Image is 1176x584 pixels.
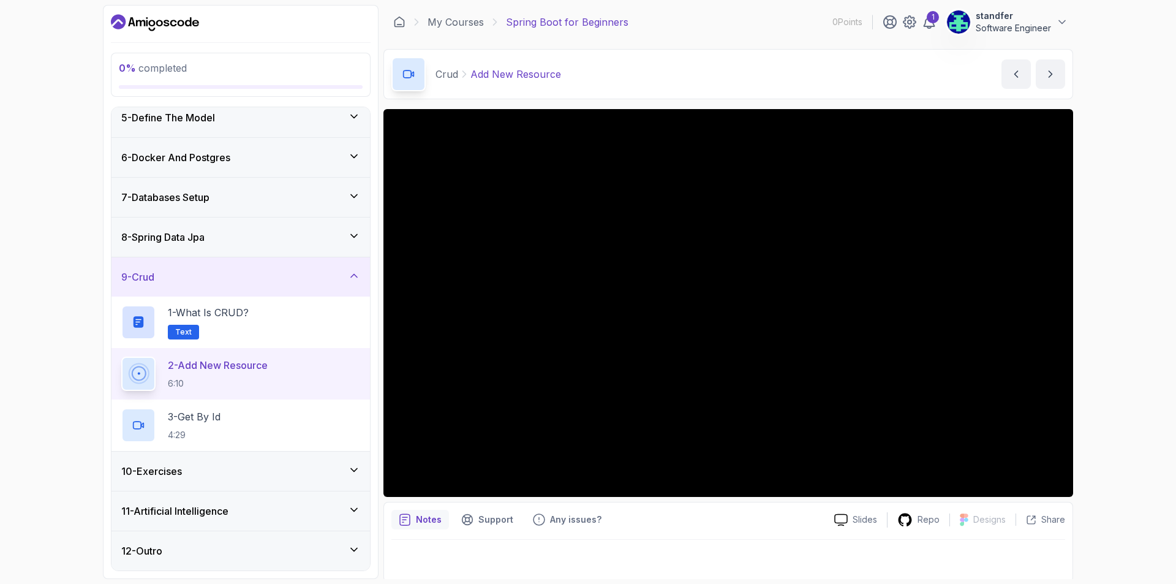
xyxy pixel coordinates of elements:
[121,150,230,165] h3: 6 - Docker And Postgres
[111,138,370,177] button: 6-Docker And Postgres
[946,10,1068,34] button: user profile imagestandferSoftware Engineer
[470,67,561,82] p: Add New Resource
[121,110,215,125] h3: 5 - Define The Model
[121,544,162,558] h3: 12 - Outro
[111,257,370,297] button: 9-Crud
[111,13,199,32] a: Dashboard
[111,491,370,531] button: 11-Artificial Intelligence
[121,357,360,391] button: 2-Add New Resource6:10
[383,109,1073,497] iframe: 1 - Add New Resource
[853,514,877,526] p: Slides
[832,16,862,28] p: 0 Points
[927,11,939,23] div: 1
[918,514,940,526] p: Repo
[976,10,1051,22] p: standfer
[888,512,949,528] a: Repo
[168,429,221,441] p: 4:29
[973,514,1006,526] p: Designs
[947,10,970,34] img: user profile image
[435,67,458,82] p: Crud
[506,15,628,29] p: Spring Boot for Beginners
[393,16,405,28] a: Dashboard
[111,531,370,571] button: 12-Outro
[168,377,268,390] p: 6:10
[550,514,601,526] p: Any issues?
[478,514,513,526] p: Support
[976,22,1051,34] p: Software Engineer
[1036,59,1065,89] button: next content
[121,270,154,284] h3: 9 - Crud
[922,15,937,29] a: 1
[526,510,609,529] button: Feedback button
[824,514,887,526] a: Slides
[111,452,370,491] button: 10-Exercises
[111,178,370,217] button: 7-Databases Setup
[1001,59,1031,89] button: previous content
[416,514,442,526] p: Notes
[168,409,221,424] p: 3 - Get By Id
[121,504,228,518] h3: 11 - Artificial Intelligence
[121,230,205,245] h3: 8 - Spring Data Jpa
[119,62,136,74] span: 0 %
[111,98,370,137] button: 5-Define The Model
[168,305,249,320] p: 1 - What is CRUD?
[119,62,187,74] span: completed
[121,464,182,479] h3: 10 - Exercises
[428,15,484,29] a: My Courses
[1041,514,1065,526] p: Share
[111,218,370,257] button: 8-Spring Data Jpa
[121,190,209,205] h3: 7 - Databases Setup
[168,358,268,373] p: 2 - Add New Resource
[175,327,192,337] span: Text
[1016,514,1065,526] button: Share
[121,408,360,442] button: 3-Get By Id4:29
[121,305,360,339] button: 1-What is CRUD?Text
[454,510,521,529] button: Support button
[391,510,449,529] button: notes button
